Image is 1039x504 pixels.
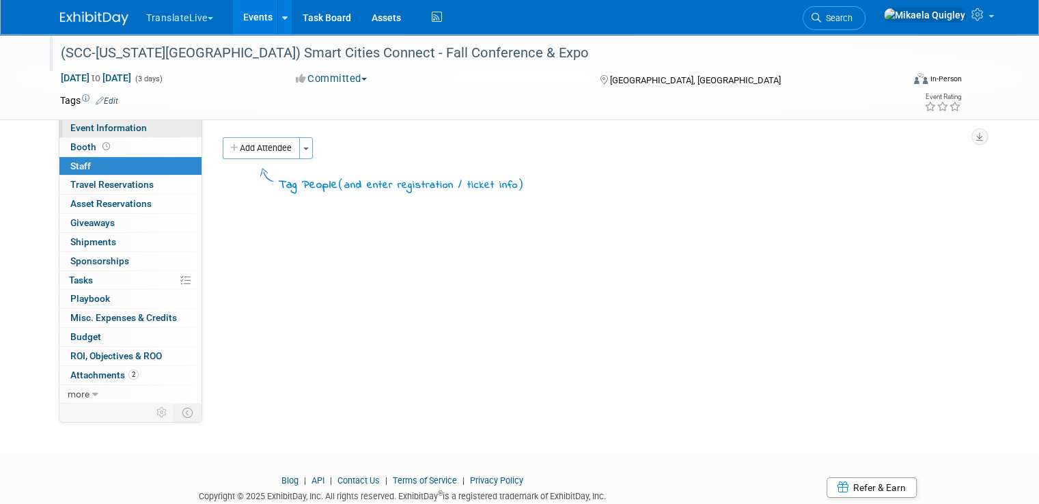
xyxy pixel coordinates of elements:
a: Giveaways [59,214,202,232]
span: Playbook [70,293,110,304]
span: Staff [70,160,91,171]
div: Copyright © 2025 ExhibitDay, Inc. All rights reserved. ExhibitDay is a registered trademark of Ex... [60,487,744,503]
span: 2 [128,369,139,380]
a: Playbook [59,290,202,308]
span: ) [518,177,524,191]
a: Search [803,6,865,30]
a: Misc. Expenses & Credits [59,309,202,327]
a: Privacy Policy [470,475,523,486]
a: Event Information [59,119,202,137]
span: more [68,389,89,400]
span: Search [821,13,853,23]
span: ROI, Objectives & ROO [70,350,162,361]
span: Tasks [69,275,93,285]
a: Blog [281,475,299,486]
sup: ® [438,490,443,497]
td: Personalize Event Tab Strip [150,404,174,421]
span: | [327,475,335,486]
div: Tag People [279,176,524,194]
a: Contact Us [337,475,380,486]
td: Tags [60,94,118,107]
span: Booth not reserved yet [100,141,113,152]
span: Travel Reservations [70,179,154,190]
a: Budget [59,328,202,346]
a: ROI, Objectives & ROO [59,347,202,365]
span: Asset Reservations [70,198,152,209]
img: Mikaela Quigley [883,8,966,23]
span: Budget [70,331,101,342]
a: Sponsorships [59,252,202,270]
a: Refer & Earn [827,477,917,498]
div: Event Rating [924,94,961,100]
span: Booth [70,141,113,152]
span: | [382,475,391,486]
a: Terms of Service [393,475,457,486]
button: Committed [291,72,372,86]
span: Event Information [70,122,147,133]
span: [DATE] [DATE] [60,72,132,84]
div: Event Format [829,71,962,92]
span: [GEOGRAPHIC_DATA], [GEOGRAPHIC_DATA] [610,75,781,85]
span: and enter registration / ticket info [344,178,518,193]
span: Shipments [70,236,116,247]
a: API [311,475,324,486]
a: Edit [96,96,118,106]
span: ( [338,177,344,191]
button: Add Attendee [223,137,300,159]
span: Giveaways [70,217,115,228]
a: Staff [59,157,202,176]
a: more [59,385,202,404]
span: Attachments [70,369,139,380]
img: Format-Inperson.png [914,73,928,84]
span: Sponsorships [70,255,129,266]
span: to [89,72,102,83]
a: Attachments2 [59,366,202,384]
div: In-Person [930,74,962,84]
a: Tasks [59,271,202,290]
a: Shipments [59,233,202,251]
a: Asset Reservations [59,195,202,213]
td: Toggle Event Tabs [174,404,202,421]
div: (SCC-[US_STATE][GEOGRAPHIC_DATA]) Smart Cities Connect - Fall Conference & Expo [56,41,885,66]
span: (3 days) [134,74,163,83]
span: Misc. Expenses & Credits [70,312,177,323]
a: Travel Reservations [59,176,202,194]
span: | [301,475,309,486]
a: Booth [59,138,202,156]
span: | [459,475,468,486]
img: ExhibitDay [60,12,128,25]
